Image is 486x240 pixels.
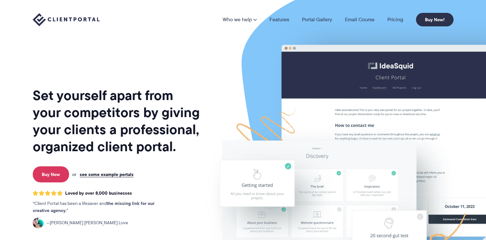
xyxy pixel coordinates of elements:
span: Loved by over 8,000 businesses [65,190,132,196]
a: Email Course [345,17,375,22]
a: Who we help [223,17,257,22]
a: Pricing [387,17,403,22]
strong: the missing link for our creative agency [33,200,155,214]
a: see some example portals [80,171,134,177]
p: Client Portal has been a lifesaver and . [33,200,168,214]
a: Features [270,17,289,22]
a: Portal Gallery [302,17,332,22]
span: or [72,171,76,177]
a: Buy Now [33,166,69,182]
h1: Set yourself apart from your competitors by giving your clients a professional, organized client ... [33,87,201,155]
span: [PERSON_NAME] [PERSON_NAME] Love [46,219,128,226]
a: Buy Now! [416,13,454,26]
